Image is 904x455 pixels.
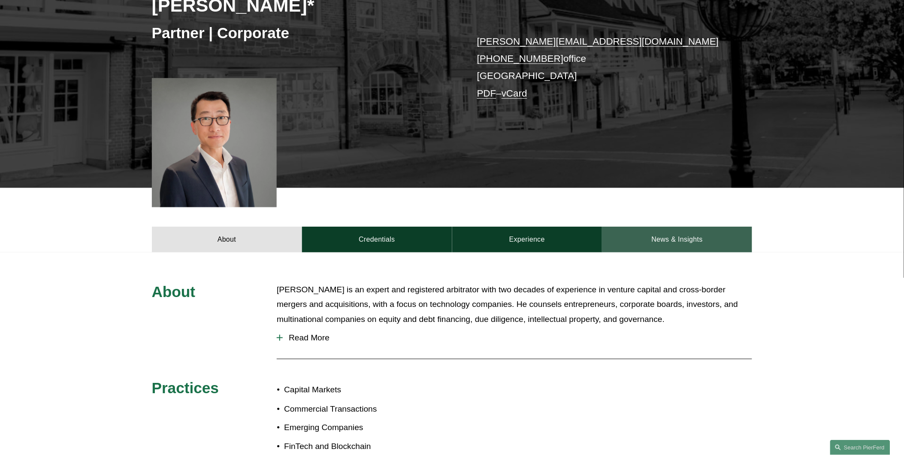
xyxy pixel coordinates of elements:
[830,440,890,455] a: Search this site
[277,282,752,327] p: [PERSON_NAME] is an expert and registered arbitrator with two decades of experience in venture ca...
[277,327,752,349] button: Read More
[477,53,564,64] a: [PHONE_NUMBER]
[477,33,727,102] p: office [GEOGRAPHIC_DATA] –
[284,421,452,436] p: Emerging Companies
[477,36,719,47] a: [PERSON_NAME][EMAIL_ADDRESS][DOMAIN_NAME]
[452,227,602,252] a: Experience
[477,88,496,99] a: PDF
[302,227,452,252] a: Credentials
[152,24,452,42] h3: Partner | Corporate
[152,379,219,396] span: Practices
[283,333,752,343] span: Read More
[602,227,752,252] a: News & Insights
[152,283,196,300] span: About
[502,88,527,99] a: vCard
[284,440,452,455] p: FinTech and Blockchain
[152,227,302,252] a: About
[284,382,452,397] p: Capital Markets
[284,402,452,417] p: Commercial Transactions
